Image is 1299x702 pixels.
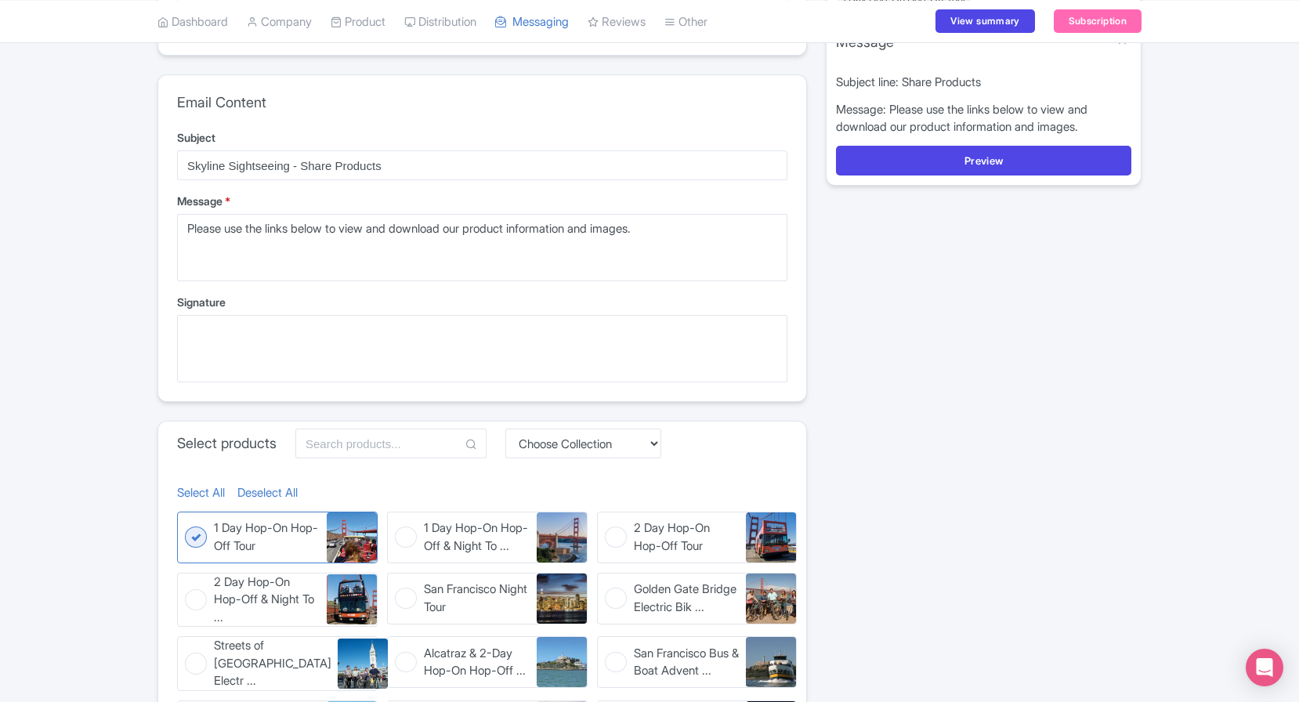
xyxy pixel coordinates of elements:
h3: Email Content [177,94,787,111]
img: 1 Day Hop-On Hop-Off Tour [327,512,377,563]
a: Select All [177,484,225,502]
a: Deselect All [237,484,298,502]
img: Streets of San Francisco Electric Bike Tour [338,639,388,689]
span: Alcatraz & 2-Day Hop-On Hop-Off & Night Tour [424,645,530,680]
span: Streets of San Francisco Electric Bike Tour [214,637,331,690]
img: 2 Day Hop-On Hop-Off & Night Tour [327,574,377,624]
span: Subject line: [836,74,899,89]
span: 1 Day Hop-On Hop-Off & Night Tour [424,519,530,555]
div: Open Intercom Messenger [1246,649,1283,686]
img: 2 Day Hop-On Hop-Off Tour [746,512,796,563]
img: San Francisco Bus & Boat Adventure [746,637,796,687]
span: Please use the links below to view and download our product information and images. [836,102,1087,135]
img: Alcatraz & 2-Day Hop-On Hop-Off & Night Tour [537,637,587,687]
span: Share Products [902,74,981,89]
span: Message [177,194,223,208]
img: Golden Gate Bridge Electric Bike Tour [746,574,796,624]
a: Subscription [1054,9,1142,33]
img: San Francisco Night Tour [537,574,587,624]
span: 2 Day Hop-On Hop-Off & Night Tour [214,574,320,627]
span: San Francisco Bus & Boat Adventure [634,645,740,680]
span: Golden Gate Bridge Electric Bike Tour [634,581,740,616]
img: 1 Day Hop-On Hop-Off & Night Tour [537,512,587,563]
span: 1 Day Hop-On Hop-Off Tour [214,519,320,555]
span: Subject [177,131,215,144]
span: San Francisco Night Tour [424,581,530,616]
a: View summary [935,9,1034,33]
span: Message: [836,102,886,117]
textarea: Please use the links below to view and download our product information and images. [177,214,787,281]
span: 2 Day Hop-On Hop-Off Tour [634,519,740,555]
span: Signature [177,295,226,309]
input: Search products... [295,429,487,458]
button: Preview [836,146,1131,175]
h3: Select products [177,435,277,452]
